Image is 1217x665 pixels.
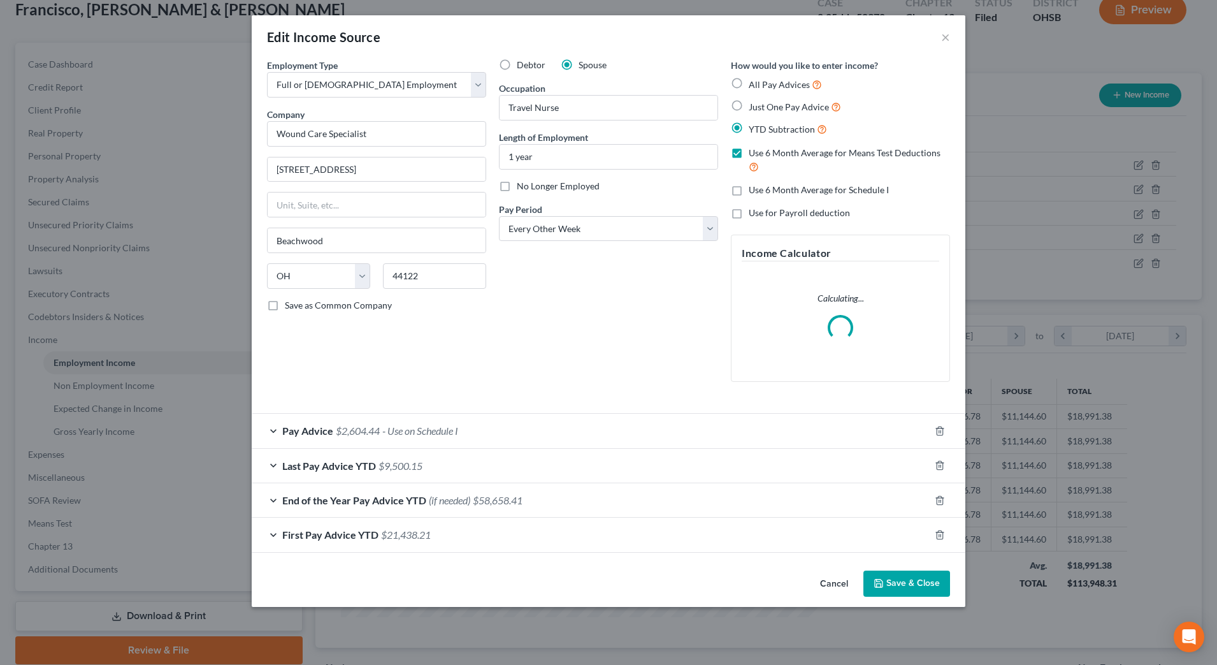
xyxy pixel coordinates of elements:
[579,59,607,70] span: Spouse
[1174,622,1204,652] div: Open Intercom Messenger
[863,571,950,597] button: Save & Close
[499,131,588,144] label: Length of Employment
[282,425,333,437] span: Pay Advice
[268,193,486,217] input: Unit, Suite, etc...
[742,245,939,261] h5: Income Calculator
[749,184,889,195] span: Use 6 Month Average for Schedule I
[282,529,378,541] span: First Pay Advice YTD
[500,145,717,169] input: ex: 2 years
[473,494,522,506] span: $58,658.41
[267,121,486,147] input: Search company by name...
[267,60,338,71] span: Employment Type
[382,425,458,437] span: - Use on Schedule I
[383,263,486,289] input: Enter zip...
[517,59,545,70] span: Debtor
[268,228,486,252] input: Enter city...
[749,207,850,218] span: Use for Payroll deduction
[517,180,600,191] span: No Longer Employed
[749,147,940,158] span: Use 6 Month Average for Means Test Deductions
[500,96,717,120] input: --
[749,101,829,112] span: Just One Pay Advice
[282,460,376,472] span: Last Pay Advice YTD
[267,109,305,120] span: Company
[429,494,470,506] span: (if needed)
[285,300,392,311] span: Save as Common Company
[810,572,858,597] button: Cancel
[742,292,939,305] p: Calculating...
[499,204,542,215] span: Pay Period
[381,529,431,541] span: $21,438.21
[282,494,470,506] span: End of the Year Pay Advice YTD
[941,29,950,45] button: ×
[267,28,380,46] div: Edit Income Source
[336,425,380,437] span: $2,604.44
[378,460,422,472] span: $9,500.15
[749,124,815,135] span: YTD Subtraction
[731,59,878,72] label: How would you like to enter income?
[268,157,486,182] input: Enter address...
[749,79,810,90] span: All Pay Advices
[499,82,545,95] label: Occupation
